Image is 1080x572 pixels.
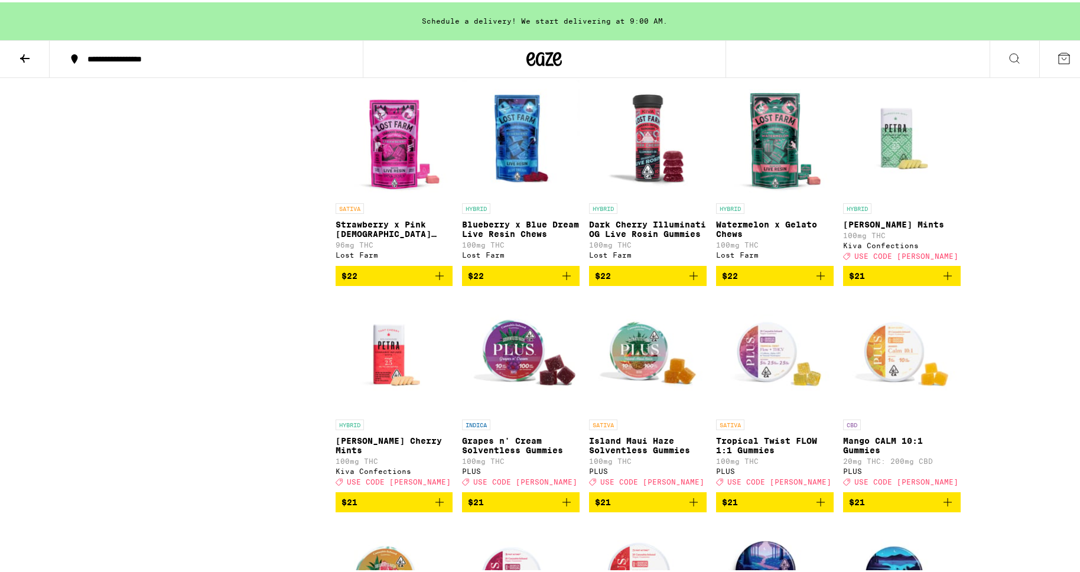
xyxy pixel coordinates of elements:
span: $22 [468,269,484,278]
a: Open page for Dark Cherry Illuminati OG Live Rosin Gummies from Lost Farm [589,77,707,264]
a: Open page for Island Maui Haze Solventless Gummies from PLUS [589,293,707,489]
div: Lost Farm [462,249,580,256]
p: 100mg THC [462,239,580,246]
button: Add to bag [462,264,580,284]
span: $21 [722,495,738,505]
p: 100mg THC [336,455,453,463]
div: Kiva Confections [336,465,453,473]
p: 100mg THC [589,239,707,246]
p: Island Maui Haze Solventless Gummies [589,434,707,453]
span: $21 [849,495,865,505]
p: SATIVA [716,417,744,428]
p: Blueberry x Blue Dream Live Resin Chews [462,217,580,236]
span: $21 [849,269,865,278]
button: Add to bag [716,264,834,284]
span: USE CODE [PERSON_NAME] [854,250,958,258]
p: HYBRID [336,417,364,428]
span: $22 [341,269,357,278]
img: PLUS - Grapes n' Cream Solventless Gummies [462,293,580,411]
div: Lost Farm [336,249,453,256]
span: $21 [341,495,357,505]
a: Open page for Petra Moroccan Mints from Kiva Confections [843,77,961,264]
p: 20mg THC: 200mg CBD [843,455,961,463]
p: Mango CALM 10:1 Gummies [843,434,961,453]
div: PLUS [716,465,834,473]
p: Watermelon x Gelato Chews [716,217,834,236]
p: SATIVA [589,417,617,428]
span: USE CODE [PERSON_NAME] [473,476,577,484]
span: USE CODE [PERSON_NAME] [347,476,451,484]
a: Open page for Blueberry x Blue Dream Live Resin Chews from Lost Farm [462,77,580,264]
p: HYBRID [589,201,617,212]
a: Open page for Watermelon x Gelato Chews from Lost Farm [716,77,834,264]
span: USE CODE [PERSON_NAME] [854,476,958,484]
img: Lost Farm - Watermelon x Gelato Chews [716,77,834,195]
a: Open page for Grapes n' Cream Solventless Gummies from PLUS [462,293,580,489]
span: USE CODE [PERSON_NAME] [727,476,831,484]
span: Hi. Need any help? [7,8,85,18]
button: Add to bag [843,264,961,284]
button: Add to bag [336,490,453,510]
p: 100mg THC [462,455,580,463]
p: INDICA [462,417,490,428]
span: USE CODE [PERSON_NAME] [600,476,704,484]
img: PLUS - Mango CALM 10:1 Gummies [843,293,961,411]
button: Add to bag [336,264,453,284]
div: Lost Farm [716,249,834,256]
span: $22 [595,269,611,278]
div: PLUS [843,465,961,473]
div: PLUS [589,465,707,473]
span: $21 [468,495,484,505]
p: 100mg THC [589,455,707,463]
button: Add to bag [589,490,707,510]
p: HYBRID [843,201,871,212]
img: Kiva Confections - Petra Tart Cherry Mints [336,293,453,411]
p: Dark Cherry Illuminati OG Live Rosin Gummies [589,217,707,236]
p: 100mg THC [716,455,834,463]
button: Add to bag [462,490,580,510]
p: HYBRID [462,201,490,212]
p: SATIVA [336,201,364,212]
p: Tropical Twist FLOW 1:1 Gummies [716,434,834,453]
div: Lost Farm [589,249,707,256]
a: Open page for Mango CALM 10:1 Gummies from PLUS [843,293,961,489]
div: PLUS [462,465,580,473]
img: Lost Farm - Strawberry x Pink Jesus Live Resin Chews - 100mg [336,77,453,195]
img: PLUS - Tropical Twist FLOW 1:1 Gummies [716,293,834,411]
p: 100mg THC [843,229,961,237]
a: Open page for Tropical Twist FLOW 1:1 Gummies from PLUS [716,293,834,489]
p: CBD [843,417,861,428]
span: $21 [595,495,611,505]
img: Lost Farm - Blueberry x Blue Dream Live Resin Chews [462,77,580,195]
p: Strawberry x Pink [DEMOGRAPHIC_DATA] Live Resin Chews - 100mg [336,217,453,236]
p: [PERSON_NAME] Cherry Mints [336,434,453,453]
p: 96mg THC [336,239,453,246]
p: [PERSON_NAME] Mints [843,217,961,227]
button: Add to bag [843,490,961,510]
p: Grapes n' Cream Solventless Gummies [462,434,580,453]
button: Add to bag [589,264,707,284]
p: HYBRID [716,201,744,212]
img: PLUS - Island Maui Haze Solventless Gummies [589,293,707,411]
button: Add to bag [716,490,834,510]
img: Lost Farm - Dark Cherry Illuminati OG Live Rosin Gummies [589,77,707,195]
span: $22 [722,269,738,278]
img: Kiva Confections - Petra Moroccan Mints [843,77,961,195]
a: Open page for Petra Tart Cherry Mints from Kiva Confections [336,293,453,489]
p: 100mg THC [716,239,834,246]
div: Kiva Confections [843,239,961,247]
a: Open page for Strawberry x Pink Jesus Live Resin Chews - 100mg from Lost Farm [336,77,453,264]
